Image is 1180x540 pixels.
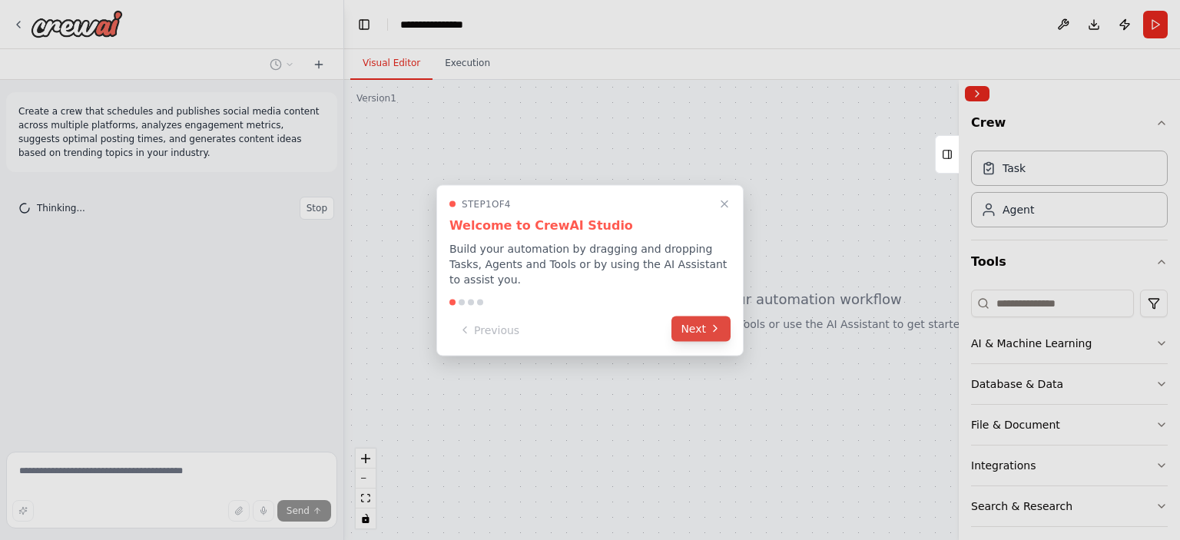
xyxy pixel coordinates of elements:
[449,240,731,287] p: Build your automation by dragging and dropping Tasks, Agents and Tools or by using the AI Assista...
[449,216,731,234] h3: Welcome to CrewAI Studio
[449,317,529,343] button: Previous
[462,197,511,210] span: Step 1 of 4
[671,316,731,341] button: Next
[715,194,734,213] button: Close walkthrough
[353,14,375,35] button: Hide left sidebar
